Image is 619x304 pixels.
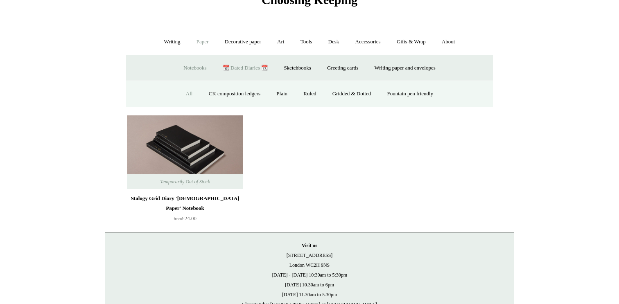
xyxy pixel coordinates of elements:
[321,31,347,53] a: Desk
[380,83,441,105] a: Fountain pen friendly
[215,57,275,79] a: 📆 Dated Diaries 📆
[269,83,295,105] a: Plain
[434,31,463,53] a: About
[320,57,366,79] a: Greeting cards
[325,83,379,105] a: Gridded & Dotted
[127,115,243,189] a: Stalogy Grid Diary 'Bible Paper' Notebook Stalogy Grid Diary 'Bible Paper' Notebook Temporarily O...
[270,31,291,53] a: Art
[174,216,182,221] span: from
[189,31,216,53] a: Paper
[296,83,323,105] a: Ruled
[389,31,433,53] a: Gifts & Wrap
[127,194,243,227] a: Stalogy Grid Diary '[DEMOGRAPHIC_DATA] Paper' Notebook from£24.00
[201,83,268,105] a: CK composition ledgers
[178,83,200,105] a: All
[276,57,318,79] a: Sketchbooks
[348,31,388,53] a: Accessories
[127,115,243,189] img: Stalogy Grid Diary 'Bible Paper' Notebook
[367,57,443,79] a: Writing paper and envelopes
[129,194,241,213] div: Stalogy Grid Diary '[DEMOGRAPHIC_DATA] Paper' Notebook
[152,174,218,189] span: Temporarily Out of Stock
[302,243,317,248] strong: Visit us
[176,57,214,79] a: Notebooks
[217,31,269,53] a: Decorative paper
[293,31,320,53] a: Tools
[157,31,188,53] a: Writing
[174,215,197,221] span: £24.00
